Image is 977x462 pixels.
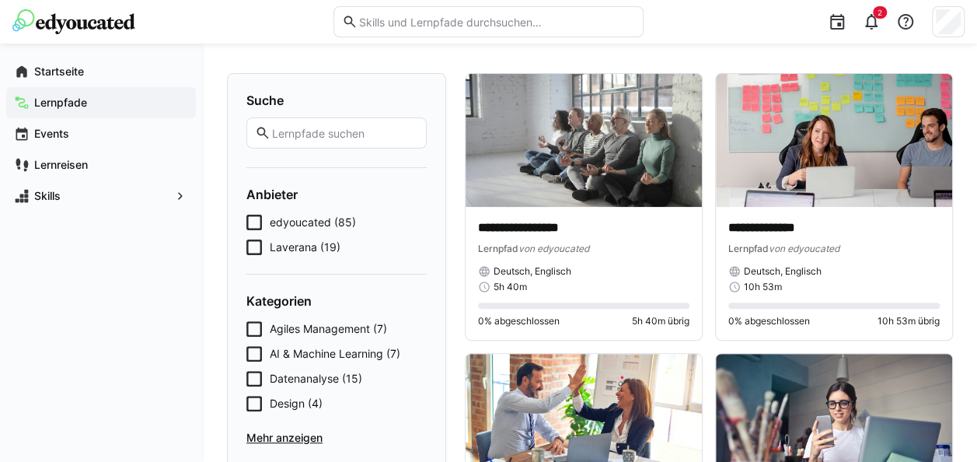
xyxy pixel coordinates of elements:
[494,281,527,293] span: 5h 40m
[270,396,323,411] span: Design (4)
[878,8,882,17] span: 2
[518,243,589,254] span: von edyoucated
[466,74,702,207] img: image
[769,243,839,254] span: von edyoucated
[632,315,689,327] span: 5h 40m übrig
[270,126,418,140] input: Lernpfade suchen
[494,265,571,278] span: Deutsch, Englisch
[878,315,940,327] span: 10h 53m übrig
[270,240,340,255] span: Laverana (19)
[246,430,427,446] span: Mehr anzeigen
[478,315,560,327] span: 0% abgeschlossen
[246,93,427,108] h4: Suche
[744,265,822,278] span: Deutsch, Englisch
[358,15,635,29] input: Skills und Lernpfade durchsuchen…
[270,215,356,230] span: edyoucated (85)
[270,371,362,387] span: Datenanalyse (15)
[744,281,782,293] span: 10h 53m
[728,315,810,327] span: 0% abgeschlossen
[478,243,518,254] span: Lernpfad
[270,346,400,362] span: AI & Machine Learning (7)
[716,74,952,207] img: image
[728,243,769,254] span: Lernpfad
[246,187,427,202] h4: Anbieter
[270,321,387,337] span: Agiles Management (7)
[246,293,427,309] h4: Kategorien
